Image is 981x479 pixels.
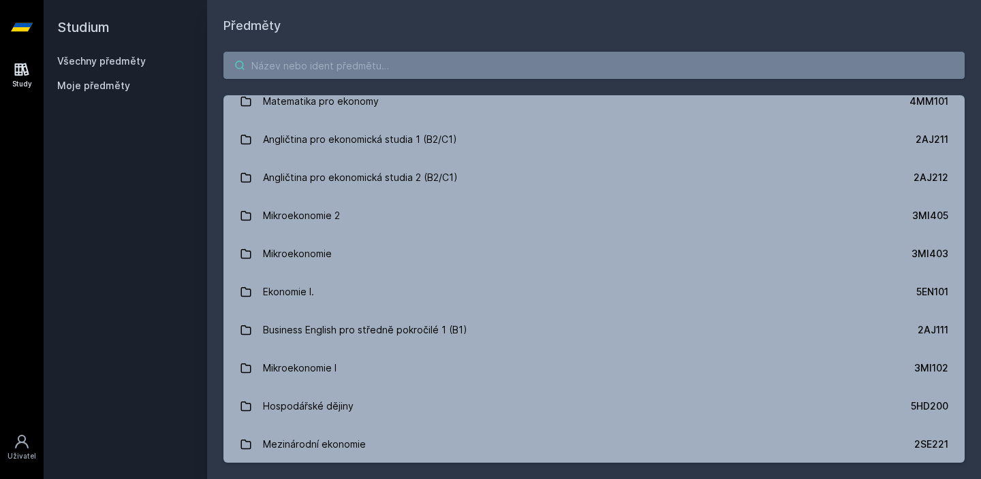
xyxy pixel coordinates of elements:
[263,202,340,229] div: Mikroekonomie 2
[916,133,948,146] div: 2AJ211
[223,425,965,463] a: Mezinárodní ekonomie 2SE221
[911,399,948,413] div: 5HD200
[263,316,467,344] div: Business English pro středně pokročilé 1 (B1)
[914,361,948,375] div: 3MI102
[223,235,965,273] a: Mikroekonomie 3MI403
[263,431,366,458] div: Mezinárodní ekonomie
[223,16,965,35] h1: Předměty
[223,82,965,120] a: Matematika pro ekonomy 4MM101
[263,88,379,115] div: Matematika pro ekonomy
[3,427,41,468] a: Uživatel
[223,52,965,79] input: Název nebo ident předmětu…
[263,278,314,305] div: Ekonomie I.
[263,240,332,267] div: Mikroekonomie
[7,451,36,461] div: Uživatel
[263,164,458,191] div: Angličtina pro ekonomická studia 2 (B2/C1)
[12,79,32,89] div: Study
[57,79,130,93] span: Moje předměty
[223,349,965,387] a: Mikroekonomie I 3MI102
[223,120,965,159] a: Angličtina pro ekonomická studia 1 (B2/C1) 2AJ211
[223,387,965,425] a: Hospodářské dějiny 5HD200
[223,273,965,311] a: Ekonomie I. 5EN101
[263,126,457,153] div: Angličtina pro ekonomická studia 1 (B2/C1)
[57,55,146,67] a: Všechny předměty
[263,393,354,420] div: Hospodářské dějiny
[914,171,948,184] div: 2AJ212
[223,311,965,349] a: Business English pro středně pokročilé 1 (B1) 2AJ111
[912,247,948,261] div: 3MI403
[223,159,965,197] a: Angličtina pro ekonomická studia 2 (B2/C1) 2AJ212
[912,209,948,222] div: 3MI405
[263,354,337,382] div: Mikroekonomie I
[223,197,965,235] a: Mikroekonomie 2 3MI405
[916,285,948,299] div: 5EN101
[909,95,948,108] div: 4MM101
[914,437,948,451] div: 2SE221
[918,323,948,337] div: 2AJ111
[3,54,41,96] a: Study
